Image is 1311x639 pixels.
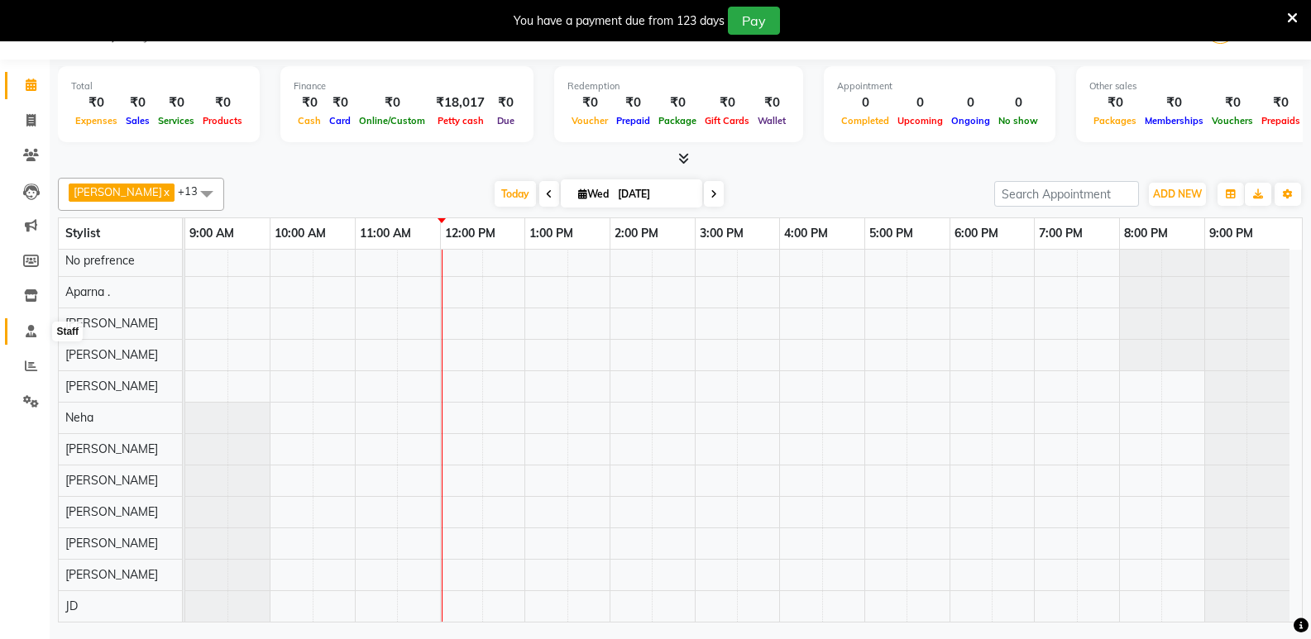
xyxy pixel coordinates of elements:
a: 1:00 PM [525,222,577,246]
span: [PERSON_NAME] [74,185,162,198]
div: Redemption [567,79,790,93]
span: Due [493,115,519,126]
a: x [162,185,170,198]
span: Packages [1089,115,1141,126]
a: 9:00 AM [185,222,238,246]
div: ₹0 [754,93,790,112]
span: Prepaid [612,115,654,126]
span: [PERSON_NAME] [65,536,158,551]
div: ₹0 [1141,93,1208,112]
a: 10:00 AM [270,222,330,246]
a: 4:00 PM [780,222,832,246]
span: Ongoing [947,115,994,126]
span: Expenses [71,115,122,126]
span: [PERSON_NAME] [65,504,158,519]
a: 12:00 PM [441,222,500,246]
div: Finance [294,79,520,93]
div: 0 [837,93,893,112]
a: 5:00 PM [865,222,917,246]
span: Services [154,115,199,126]
span: Wed [574,188,613,200]
div: 0 [994,93,1042,112]
span: Cash [294,115,325,126]
span: Memberships [1141,115,1208,126]
div: ₹0 [154,93,199,112]
a: 6:00 PM [950,222,1002,246]
span: Petty cash [433,115,488,126]
span: Online/Custom [355,115,429,126]
input: Search Appointment [994,181,1139,207]
div: Staff [52,322,83,341]
span: Completed [837,115,893,126]
div: ₹0 [122,93,154,112]
span: Vouchers [1208,115,1257,126]
button: Pay [728,7,780,35]
div: ₹0 [567,93,612,112]
span: No show [994,115,1042,126]
input: 2025-09-03 [613,182,696,207]
a: 11:00 AM [356,222,415,246]
span: [PERSON_NAME] [65,347,158,362]
a: 2:00 PM [610,222,663,246]
a: 7:00 PM [1035,222,1087,246]
span: Wallet [754,115,790,126]
div: Total [71,79,246,93]
span: [PERSON_NAME] [65,473,158,488]
span: Stylist [65,226,100,241]
span: Upcoming [893,115,947,126]
span: Products [199,115,246,126]
span: [PERSON_NAME] [65,379,158,393]
a: 9:00 PM [1205,222,1257,246]
span: Sales [122,115,154,126]
span: [PERSON_NAME] [65,441,158,456]
a: 8:00 PM [1120,222,1172,246]
span: JD [65,598,78,613]
div: ₹18,017 [429,93,491,112]
div: 0 [893,93,947,112]
button: ADD NEW [1149,183,1206,206]
div: 0 [947,93,994,112]
div: ₹0 [1257,93,1304,112]
div: ₹0 [1089,93,1141,112]
span: Gift Cards [701,115,754,126]
div: You have a payment due from 123 days [514,12,725,30]
div: ₹0 [701,93,754,112]
span: Prepaids [1257,115,1304,126]
a: 3:00 PM [696,222,748,246]
span: Neha [65,410,93,425]
div: ₹0 [355,93,429,112]
span: No prefrence [65,253,135,268]
span: Aparna . [65,284,110,299]
span: Today [495,181,536,207]
div: ₹0 [325,93,355,112]
div: ₹0 [654,93,701,112]
div: ₹0 [1208,93,1257,112]
span: Card [325,115,355,126]
span: Package [654,115,701,126]
div: ₹0 [294,93,325,112]
span: [PERSON_NAME] [65,316,158,331]
div: ₹0 [491,93,520,112]
span: +13 [178,184,210,198]
div: ₹0 [71,93,122,112]
span: [PERSON_NAME] [65,567,158,582]
div: ₹0 [612,93,654,112]
span: ADD NEW [1153,188,1202,200]
div: Appointment [837,79,1042,93]
span: Voucher [567,115,612,126]
div: ₹0 [199,93,246,112]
